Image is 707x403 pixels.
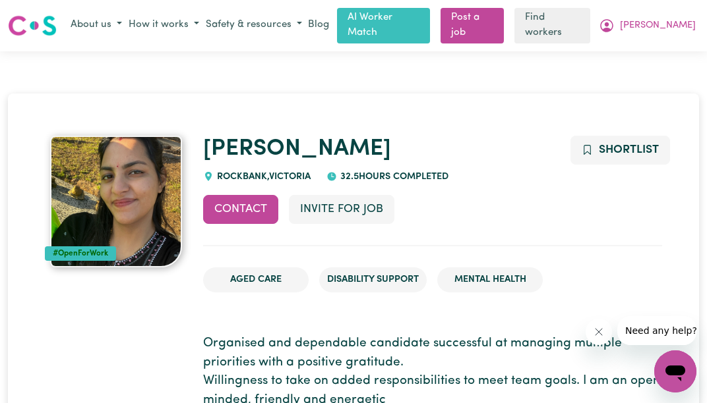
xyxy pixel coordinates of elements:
[514,8,590,43] a: Find workers
[596,14,699,37] button: My Account
[67,14,125,36] button: About us
[599,144,659,155] span: Shortlist
[214,172,311,182] span: ROCKBANK , Victoria
[570,136,670,165] button: Add to shortlist
[337,172,448,182] span: 32.5 hours completed
[45,136,187,267] a: Sunaina's profile picture'#OpenForWork
[437,267,543,292] li: Mental Health
[125,14,202,36] button: How it works
[202,14,305,36] button: Safety & resources
[289,195,394,224] button: Invite for Job
[586,319,612,345] iframe: Close message
[620,18,696,33] span: [PERSON_NAME]
[203,138,391,161] a: [PERSON_NAME]
[319,267,427,292] li: Disability Support
[8,14,57,38] img: Careseekers logo
[654,350,696,392] iframe: Button to launch messaging window
[617,316,696,345] iframe: Message from company
[337,8,430,43] a: AI Worker Match
[8,9,80,20] span: Need any help?
[50,136,182,267] img: Sunaina
[45,246,116,261] div: #OpenForWork
[8,11,57,41] a: Careseekers logo
[441,8,504,43] a: Post a job
[305,15,332,36] a: Blog
[203,267,309,292] li: Aged Care
[203,195,278,224] button: Contact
